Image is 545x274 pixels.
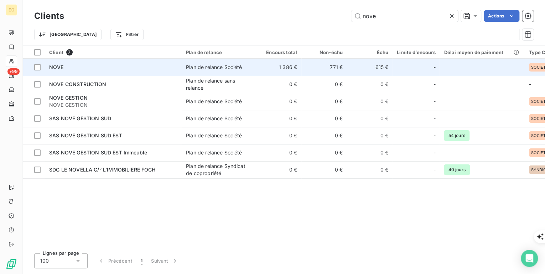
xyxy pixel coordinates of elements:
[260,49,297,55] div: Encours total
[49,101,177,109] span: NOVE GESTION
[186,132,242,139] div: Plan de relance Société
[433,81,435,88] span: -
[347,161,393,178] td: 0 €
[49,49,63,55] span: Client
[351,49,388,55] div: Échu
[256,161,301,178] td: 0 €
[147,253,183,268] button: Suivant
[301,76,347,93] td: 0 €
[351,10,458,22] input: Rechercher
[433,149,435,156] span: -
[444,130,469,141] span: 54 jours
[49,132,122,138] span: SAS NOVE GESTION SUD EST
[347,76,393,93] td: 0 €
[110,29,143,40] button: Filtrer
[347,110,393,127] td: 0 €
[521,250,538,267] div: Open Intercom Messenger
[7,68,20,75] span: +99
[141,257,142,264] span: 1
[306,49,343,55] div: Non-échu
[484,10,519,22] button: Actions
[301,127,347,144] td: 0 €
[49,115,111,121] span: SAS NOVE GESTION SUD
[433,115,435,122] span: -
[34,29,102,40] button: [GEOGRAPHIC_DATA]
[397,49,435,55] div: Limite d’encours
[433,98,435,105] span: -
[301,59,347,76] td: 771 €
[49,95,88,101] span: NOVE GESTION
[186,49,251,55] div: Plan de relance
[301,144,347,161] td: 0 €
[433,166,435,173] span: -
[301,93,347,110] td: 0 €
[444,164,469,175] span: 40 jours
[256,93,301,110] td: 0 €
[256,144,301,161] td: 0 €
[186,64,242,71] div: Plan de relance Société
[347,93,393,110] td: 0 €
[256,76,301,93] td: 0 €
[301,110,347,127] td: 0 €
[136,253,147,268] button: 1
[93,253,136,268] button: Précédent
[444,49,520,55] div: Délai moyen de paiement
[433,64,435,71] span: -
[34,10,64,22] h3: Clients
[529,81,531,87] span: -
[66,49,73,56] span: 7
[301,161,347,178] td: 0 €
[256,110,301,127] td: 0 €
[49,64,64,70] span: NOVE
[186,77,251,91] div: Plan de relance sans relance
[347,144,393,161] td: 0 €
[186,163,251,177] div: Plan de relance Syndicat de copropriété
[40,257,49,264] span: 100
[6,4,17,16] div: EC
[6,258,17,270] img: Logo LeanPay
[256,127,301,144] td: 0 €
[186,149,242,156] div: Plan de relance Société
[256,59,301,76] td: 1 386 €
[49,167,156,173] span: SDC LE NOVELLA C/° L'IMMOBILIERE FOCH
[347,127,393,144] td: 0 €
[186,98,242,105] div: Plan de relance Société
[186,115,242,122] div: Plan de relance Société
[49,149,147,156] span: SAS NOVE GESTION SUD EST Immeuble
[347,59,393,76] td: 615 €
[433,132,435,139] span: -
[49,81,107,87] span: NOVE CONSTRUCTION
